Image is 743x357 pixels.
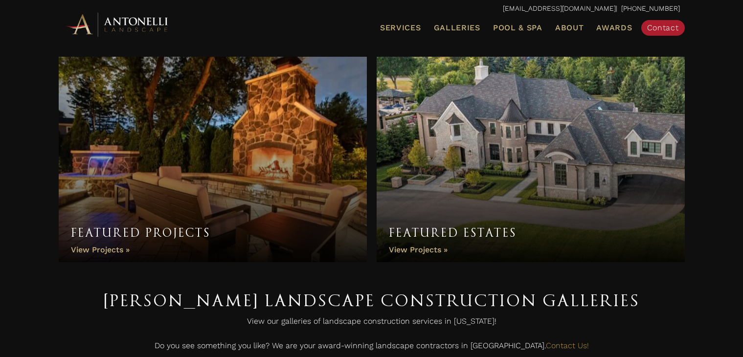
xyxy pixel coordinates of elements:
a: Pool & Spa [489,22,546,34]
img: Antonelli Horizontal Logo [64,11,171,38]
span: Services [380,24,421,32]
a: Awards [592,22,636,34]
a: Galleries [430,22,484,34]
span: About [555,24,584,32]
a: Contact Us! [546,341,589,350]
p: View our galleries of landscape construction services in [US_STATE]! [64,314,680,334]
a: Contact [641,20,685,36]
a: [EMAIL_ADDRESS][DOMAIN_NAME] [503,4,616,12]
a: Services [376,22,425,34]
p: | [PHONE_NUMBER] [64,2,680,15]
span: Pool & Spa [493,23,542,32]
span: Contact [647,23,679,32]
a: About [551,22,588,34]
h1: [PERSON_NAME] Landscape Construction Galleries [64,287,680,314]
span: Awards [596,23,632,32]
span: Galleries [434,23,480,32]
